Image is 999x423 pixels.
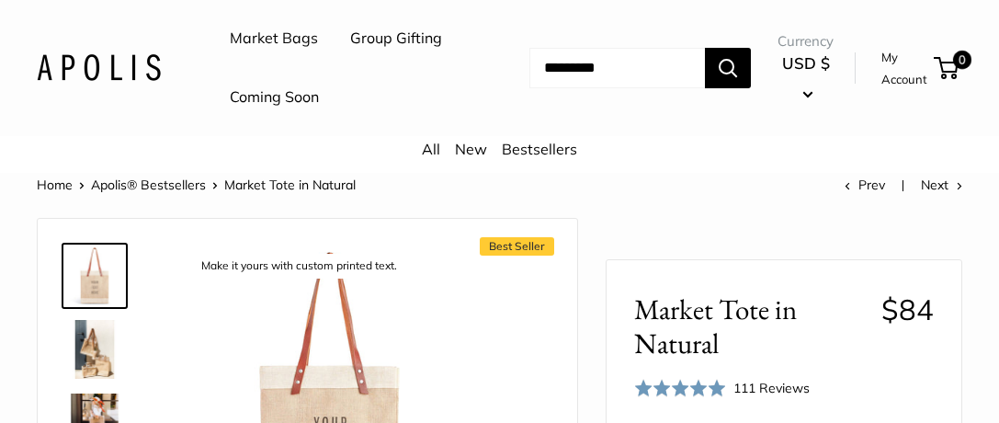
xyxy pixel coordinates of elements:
[845,177,885,193] a: Prev
[37,177,73,193] a: Home
[778,49,834,108] button: USD $
[778,29,834,54] span: Currency
[422,140,440,158] a: All
[881,292,934,327] span: $84
[62,243,128,309] a: description_Make it yours with custom printed text.
[230,25,318,52] a: Market Bags
[37,54,161,81] img: Apolis
[230,84,319,111] a: Coming Soon
[65,320,124,379] img: description_The Original Market bag in its 4 native styles
[224,177,356,193] span: Market Tote in Natural
[91,177,206,193] a: Apolis® Bestsellers
[634,292,867,360] span: Market Tote in Natural
[37,173,356,197] nav: Breadcrumb
[733,380,810,396] span: 111 Reviews
[953,51,971,69] span: 0
[529,48,705,88] input: Search...
[480,237,554,256] span: Best Seller
[192,254,406,279] div: Make it yours with custom printed text.
[502,140,577,158] a: Bestsellers
[455,140,487,158] a: New
[881,46,927,91] a: My Account
[350,25,442,52] a: Group Gifting
[705,48,751,88] button: Search
[921,177,962,193] a: Next
[62,316,128,383] a: description_The Original Market bag in its 4 native styles
[782,53,830,73] span: USD $
[936,57,959,79] a: 0
[65,246,124,305] img: description_Make it yours with custom printed text.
